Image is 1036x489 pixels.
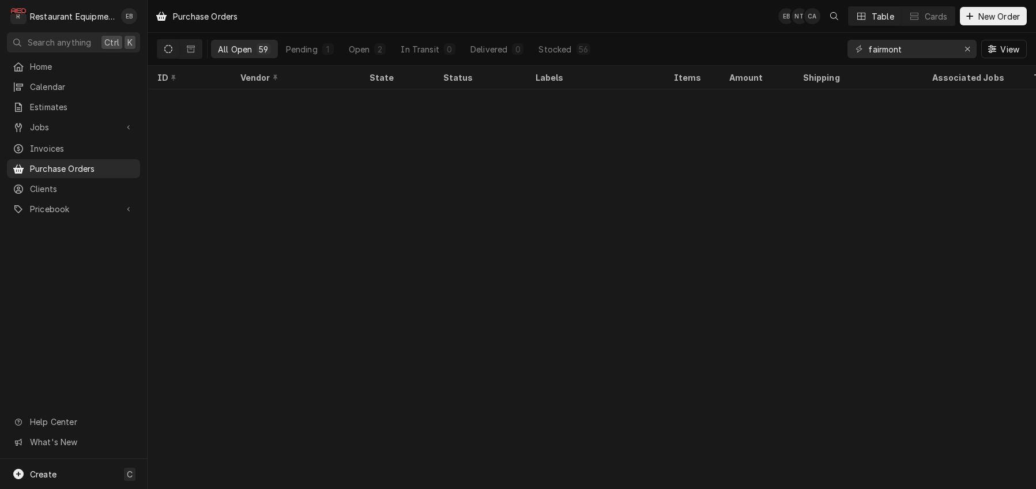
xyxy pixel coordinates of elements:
div: 59 [259,43,268,55]
input: Keyword search [868,40,955,58]
a: Invoices [7,139,140,158]
div: State [369,72,424,84]
div: Emily Bird's Avatar [121,8,137,24]
div: Associated Jobs [932,72,1015,84]
div: All Open [218,43,252,55]
div: Delivered [470,43,507,55]
button: Erase input [958,40,977,58]
a: Go to Pricebook [7,200,140,219]
div: Table [872,10,894,22]
div: ID [157,72,219,84]
span: Search anything [28,36,91,48]
div: Open [349,43,370,55]
a: Go to What's New [7,432,140,452]
span: Create [30,469,56,479]
a: Purchase Orders [7,159,140,178]
div: 2 [376,43,383,55]
a: Clients [7,179,140,198]
a: Go to Help Center [7,412,140,431]
div: Restaurant Equipment Diagnostics's Avatar [10,8,27,24]
div: Nick Tussey's Avatar [792,8,808,24]
div: NT [792,8,808,24]
div: Pending [286,43,318,55]
div: Amount [729,72,782,84]
span: Help Center [30,416,133,428]
button: New Order [960,7,1027,25]
div: 0 [446,43,453,55]
div: EB [778,8,794,24]
a: Home [7,57,140,76]
div: 1 [325,43,331,55]
button: View [981,40,1027,58]
span: View [998,43,1022,55]
span: Ctrl [104,36,119,48]
a: Go to Jobs [7,118,140,137]
div: Chrissy Adams's Avatar [804,8,820,24]
div: Stocked [538,43,571,55]
div: Status [443,72,514,84]
span: Clients [30,183,134,195]
span: New Order [976,10,1022,22]
div: Items [673,72,708,84]
span: Purchase Orders [30,163,134,175]
div: Vendor [240,72,348,84]
div: 56 [579,43,588,55]
div: Labels [535,72,655,84]
span: Home [30,61,134,73]
div: Restaurant Equipment Diagnostics [30,10,115,22]
div: Cards [925,10,948,22]
div: R [10,8,27,24]
div: 0 [514,43,521,55]
span: C [127,468,133,480]
div: Emily Bird's Avatar [778,8,794,24]
a: Estimates [7,97,140,116]
span: Jobs [30,121,117,133]
div: EB [121,8,137,24]
span: K [127,36,133,48]
span: Pricebook [30,203,117,215]
div: CA [804,8,820,24]
button: Search anythingCtrlK [7,32,140,52]
span: Calendar [30,81,134,93]
div: Shipping [803,72,913,84]
button: Open search [825,7,843,25]
span: Invoices [30,142,134,155]
a: Calendar [7,77,140,96]
div: In Transit [401,43,439,55]
span: What's New [30,436,133,448]
span: Estimates [30,101,134,113]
